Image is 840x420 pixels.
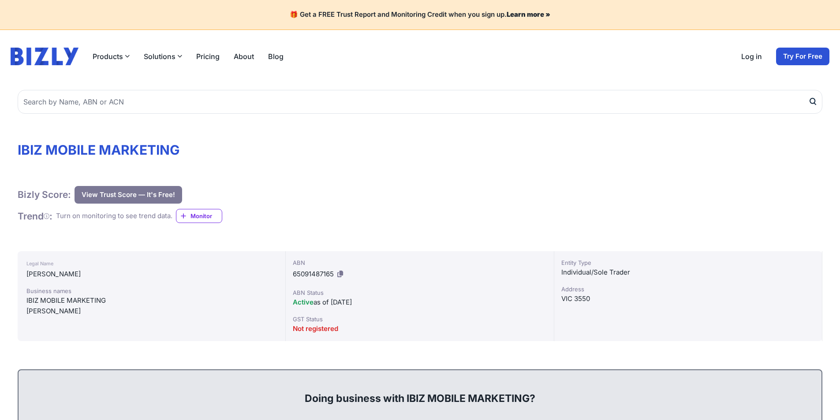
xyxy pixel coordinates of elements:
[776,48,829,65] a: Try For Free
[26,258,276,269] div: Legal Name
[26,295,276,306] div: IBIZ MOBILE MARKETING
[75,186,182,204] button: View Trust Score — It's Free!
[741,51,762,62] a: Log in
[293,270,334,278] span: 65091487165
[26,286,276,295] div: Business names
[11,11,829,19] h4: 🎁 Get a FREE Trust Report and Monitoring Credit when you sign up.
[561,285,815,294] div: Address
[18,189,71,201] h1: Bizly Score:
[27,377,813,405] div: Doing business with IBIZ MOBILE MARKETING?
[18,90,822,114] input: Search by Name, ABN or ACN
[561,267,815,278] div: Individual/Sole Trader
[176,209,222,223] a: Monitor
[18,210,52,222] h1: Trend :
[56,211,172,221] div: Turn on monitoring to see trend data.
[26,306,276,316] div: [PERSON_NAME]
[293,315,546,323] div: GST Status
[93,51,130,62] button: Products
[293,288,546,297] div: ABN Status
[293,324,338,333] span: Not registered
[561,258,815,267] div: Entity Type
[293,258,546,267] div: ABN
[234,51,254,62] a: About
[196,51,220,62] a: Pricing
[293,297,546,308] div: as of [DATE]
[293,298,314,306] span: Active
[26,269,276,279] div: [PERSON_NAME]
[18,142,822,158] h1: IBIZ MOBILE MARKETING
[561,294,815,304] div: VIC 3550
[507,10,550,19] a: Learn more »
[190,212,222,220] span: Monitor
[268,51,284,62] a: Blog
[144,51,182,62] button: Solutions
